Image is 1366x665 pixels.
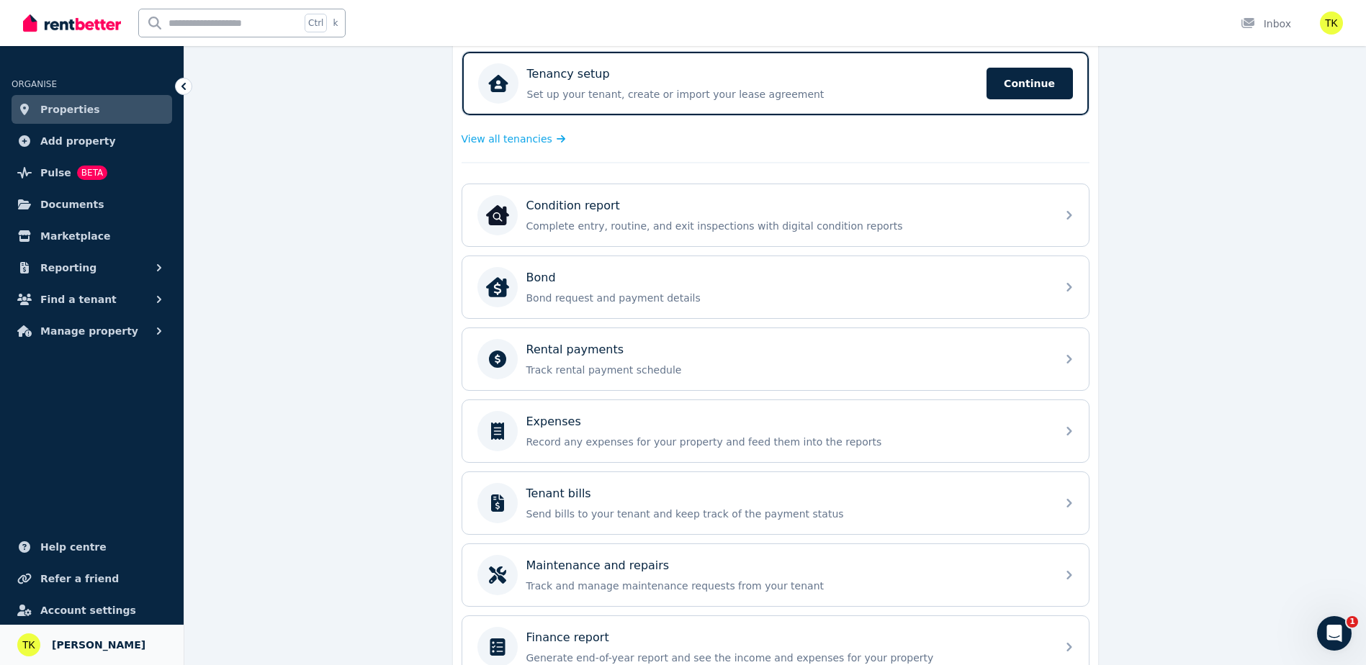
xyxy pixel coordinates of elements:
a: Documents [12,190,172,219]
p: Expenses [526,413,581,430]
p: Set up your tenant, create or import your lease agreement [527,87,978,101]
span: Help centre [40,538,107,556]
img: Condition report [486,204,509,227]
p: Send bills to your tenant and keep track of the payment status [526,507,1048,521]
p: Generate end-of-year report and see the income and expenses for your property [526,651,1048,665]
span: Marketplace [40,227,110,245]
button: Manage property [12,317,172,345]
p: Maintenance and repairs [526,557,670,574]
img: Tryna Khetani [1320,12,1343,35]
iframe: Intercom live chat [1317,616,1352,651]
button: Find a tenant [12,285,172,314]
a: Account settings [12,596,172,625]
p: Rental payments [526,341,624,358]
a: View all tenancies [462,132,566,146]
span: Add property [40,132,116,150]
a: Marketplace [12,222,172,250]
div: Inbox [1241,17,1291,31]
a: Tenant billsSend bills to your tenant and keep track of the payment status [462,472,1089,534]
a: ExpensesRecord any expenses for your property and feed them into the reports [462,400,1089,462]
img: RentBetter [23,12,121,34]
img: Bond [486,276,509,299]
p: Tenant bills [526,485,591,502]
span: [PERSON_NAME] [52,636,145,653]
a: Maintenance and repairsTrack and manage maintenance requests from your tenant [462,544,1089,606]
button: Reporting [12,253,172,282]
span: View all tenancies [462,132,552,146]
p: Finance report [526,629,609,646]
span: Refer a friend [40,570,119,587]
a: Refer a friend [12,564,172,593]
span: 1 [1347,616,1358,628]
span: Pulse [40,164,71,181]
span: k [333,17,338,29]
p: Complete entry, routine, and exit inspections with digital condition reports [526,219,1048,233]
span: Find a tenant [40,291,117,308]
p: Track rental payment schedule [526,363,1048,377]
span: BETA [77,166,107,180]
a: BondBondBond request and payment details [462,256,1089,318]
span: Account settings [40,602,136,619]
p: Record any expenses for your property and feed them into the reports [526,435,1048,449]
span: Properties [40,101,100,118]
p: Bond [526,269,556,286]
a: Rental paymentsTrack rental payment schedule [462,328,1089,390]
span: Continue [987,68,1073,99]
span: ORGANISE [12,79,57,89]
span: Ctrl [305,14,327,32]
p: Bond request and payment details [526,291,1048,305]
a: Help centre [12,533,172,561]
a: Condition reportCondition reportComplete entry, routine, and exit inspections with digital condit... [462,184,1089,246]
span: Documents [40,196,104,213]
span: Reporting [40,259,96,276]
a: Tenancy setupSet up your tenant, create or import your lease agreementContinue [462,52,1089,115]
a: PulseBETA [12,158,172,187]
p: Condition report [526,197,620,214]
a: Add property [12,127,172,155]
p: Track and manage maintenance requests from your tenant [526,579,1048,593]
a: Properties [12,95,172,124]
span: Manage property [40,322,138,340]
img: Tryna Khetani [17,633,40,656]
p: Tenancy setup [527,65,610,83]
